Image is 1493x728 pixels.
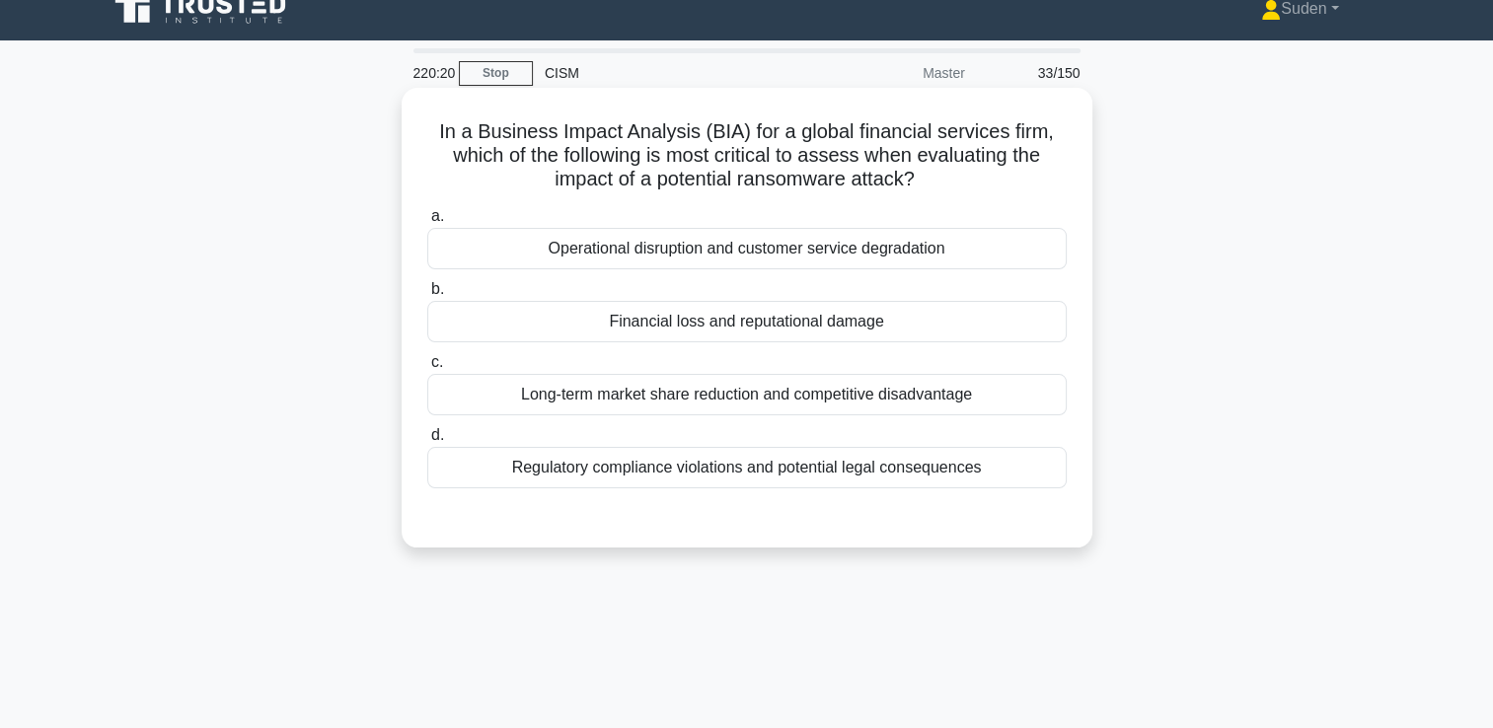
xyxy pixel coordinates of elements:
[427,374,1067,415] div: Long-term market share reduction and competitive disadvantage
[804,53,977,93] div: Master
[427,447,1067,488] div: Regulatory compliance violations and potential legal consequences
[427,301,1067,342] div: Financial loss and reputational damage
[425,119,1069,192] h5: In a Business Impact Analysis (BIA) for a global financial services firm, which of the following ...
[533,53,804,93] div: CISM
[431,426,444,443] span: d.
[431,353,443,370] span: c.
[427,228,1067,269] div: Operational disruption and customer service degradation
[977,53,1092,93] div: 33/150
[431,207,444,224] span: a.
[431,280,444,297] span: b.
[402,53,459,93] div: 220:20
[459,61,533,86] a: Stop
